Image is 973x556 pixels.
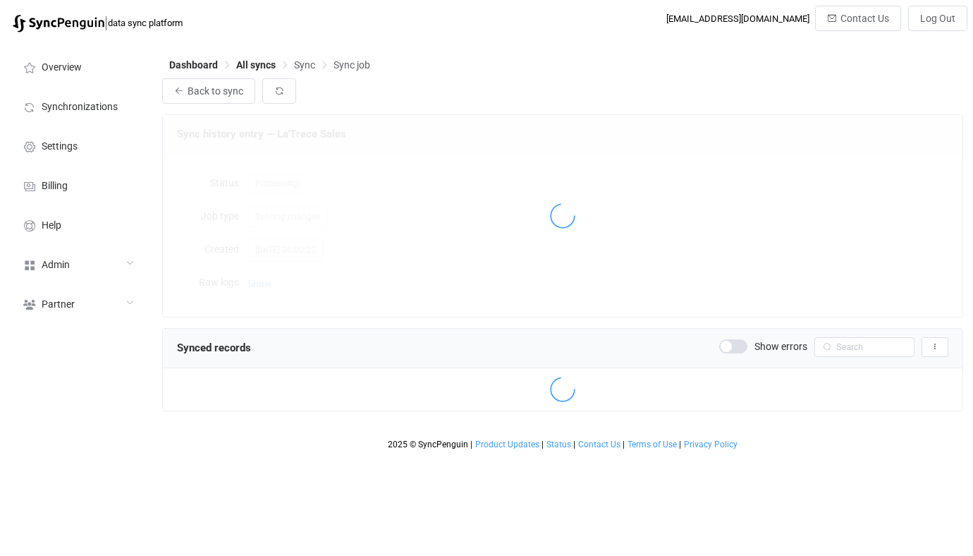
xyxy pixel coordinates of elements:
span: Log Out [920,13,955,24]
a: Status [546,440,572,449]
span: Privacy Policy [684,440,738,449]
span: | [104,13,108,32]
span: Terms of Use [628,440,677,449]
a: |data sync platform [13,13,183,32]
span: | [541,440,544,449]
span: Synced records [177,342,251,354]
a: Overview [7,47,148,86]
a: Product Updates [475,440,540,449]
span: data sync platform [108,18,183,28]
span: Help [42,220,61,231]
a: Contact Us [577,440,621,449]
span: Back to sync [188,85,243,97]
img: syncpenguin.svg [13,15,104,32]
span: Synchronizations [42,102,118,113]
span: All syncs [236,59,276,71]
button: Log Out [908,6,967,31]
span: Contact Us [578,440,620,449]
span: Contact Us [840,13,889,24]
span: Product Updates [475,440,539,449]
a: Terms of Use [627,440,678,449]
span: Dashboard [169,59,218,71]
a: Billing [7,165,148,205]
span: Billing [42,181,68,192]
a: Settings [7,126,148,165]
span: Partner [42,299,75,310]
span: | [573,440,575,449]
div: [EMAIL_ADDRESS][DOMAIN_NAME] [666,13,809,24]
span: | [470,440,472,449]
span: | [679,440,681,449]
span: Sync job [333,59,370,71]
span: Status [546,440,571,449]
span: 2025 © SyncPenguin [388,440,468,449]
span: Show errors [754,342,807,351]
span: Overview [42,62,82,73]
input: Search [814,337,914,357]
a: Synchronizations [7,86,148,126]
a: Privacy Policy [683,440,738,449]
div: Breadcrumb [169,60,370,70]
button: Back to sync [162,78,255,104]
span: | [623,440,625,449]
a: Help [7,205,148,244]
span: Admin [42,260,70,271]
button: Contact Us [815,6,901,31]
span: Settings [42,141,78,152]
span: Sync [294,59,315,71]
